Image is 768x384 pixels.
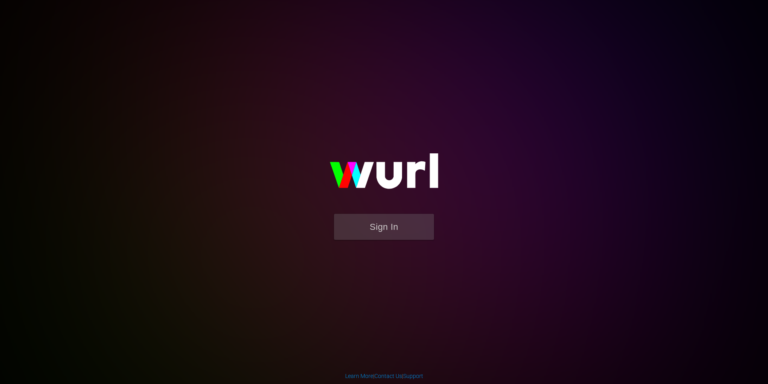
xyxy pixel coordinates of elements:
button: Sign In [334,214,434,240]
a: Contact Us [374,373,402,379]
div: | | [345,372,423,380]
a: Learn More [345,373,373,379]
a: Support [403,373,423,379]
img: wurl-logo-on-black-223613ac3d8ba8fe6dc639794a292ebdb59501304c7dfd60c99c58986ef67473.svg [304,136,464,214]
